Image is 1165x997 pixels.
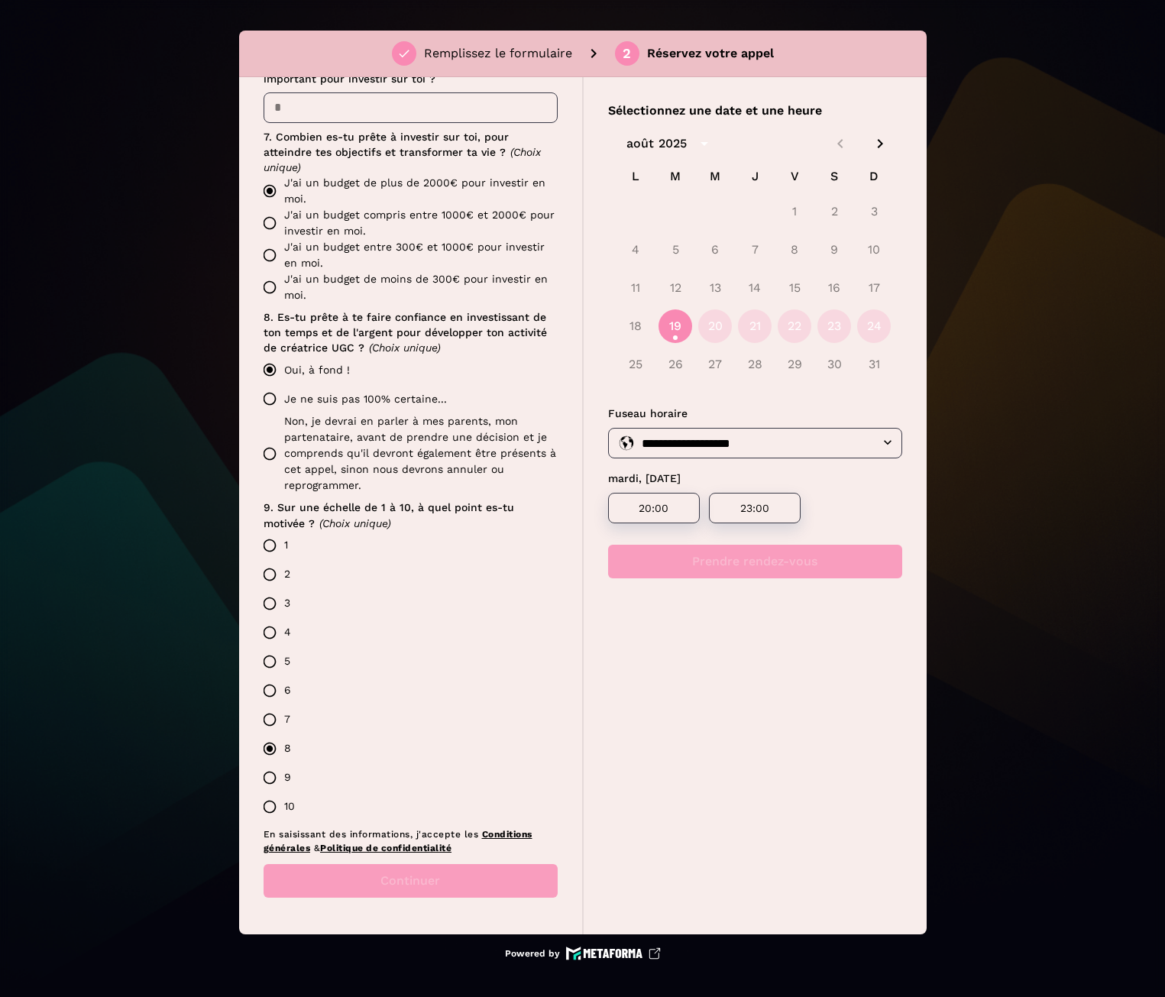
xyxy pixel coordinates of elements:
[608,406,902,422] p: Fuseau horaire
[727,502,782,514] p: 23:00
[867,131,893,157] button: Next month
[255,560,558,589] label: 2
[738,309,772,343] button: 21 août 2025
[857,309,891,343] button: 24 août 2025
[255,413,558,494] label: Non, je devrai en parler à mes parents, mon partenataire, avant de prendre une décision et je com...
[255,618,558,647] label: 4
[264,146,545,173] span: (Choix unique)
[608,471,902,487] p: mardi, [DATE]
[626,134,654,153] div: août
[255,355,558,384] label: Oui, à fond !
[255,792,558,821] label: 10
[255,271,558,303] label: J'ai un budget de moins de 300€ pour investir en moi.
[255,705,558,734] label: 7
[264,827,558,855] p: En saisissant des informations, j'accepte les
[701,161,729,192] span: M
[817,309,851,343] button: 23 août 2025
[255,175,558,207] label: J'ai un budget de plus de 2000€ pour investir en moi.
[369,342,441,354] span: (Choix unique)
[820,161,848,192] span: S
[320,843,451,853] a: Politique de confidentialité
[778,309,811,343] button: 22 août 2025
[505,947,560,960] p: Powered by
[781,161,808,192] span: V
[264,829,532,853] a: Conditions générales
[264,311,551,354] span: 8. Es-tu prête à te faire confiance en investissant de ton temps et de l'argent pour développer t...
[264,57,542,84] span: 6. Est-ce que ton projet de créatrice UGC est assez important pour investir sur toi ?
[647,44,774,63] p: Réservez votre appel
[319,517,391,529] span: (Choix unique)
[860,161,888,192] span: D
[255,384,558,413] label: Je ne suis pas 100% certaine...
[608,102,902,120] p: Sélectionnez une date et une heure
[626,502,681,514] p: 20:00
[424,44,572,63] p: Remplissez le formulaire
[255,589,558,618] label: 3
[879,433,897,452] button: Open
[314,843,321,853] span: &
[698,309,732,343] button: 20 août 2025
[659,309,692,343] button: 19 août 2025
[255,207,558,239] label: J'ai un budget compris entre 1000€ et 2000€ pour investir en moi.
[255,734,558,763] label: 8
[264,501,518,529] span: 9. Sur une échelle de 1 à 10, à quel point es-tu motivée ?
[505,947,661,960] a: Powered by
[691,131,717,157] button: calendar view is open, switch to year view
[255,676,558,705] label: 6
[623,47,631,60] div: 2
[255,647,558,676] label: 5
[662,161,689,192] span: M
[741,161,769,192] span: J
[622,161,649,192] span: L
[255,531,558,560] label: 1
[659,134,687,153] div: 2025
[255,239,558,271] label: J'ai un budget entre 300€ et 1000€ pour investir en moi.
[255,763,558,792] label: 9
[264,131,513,158] span: 7. Combien es-tu prête à investir sur toi, pour atteindre tes objectifs et transformer ta vie ?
